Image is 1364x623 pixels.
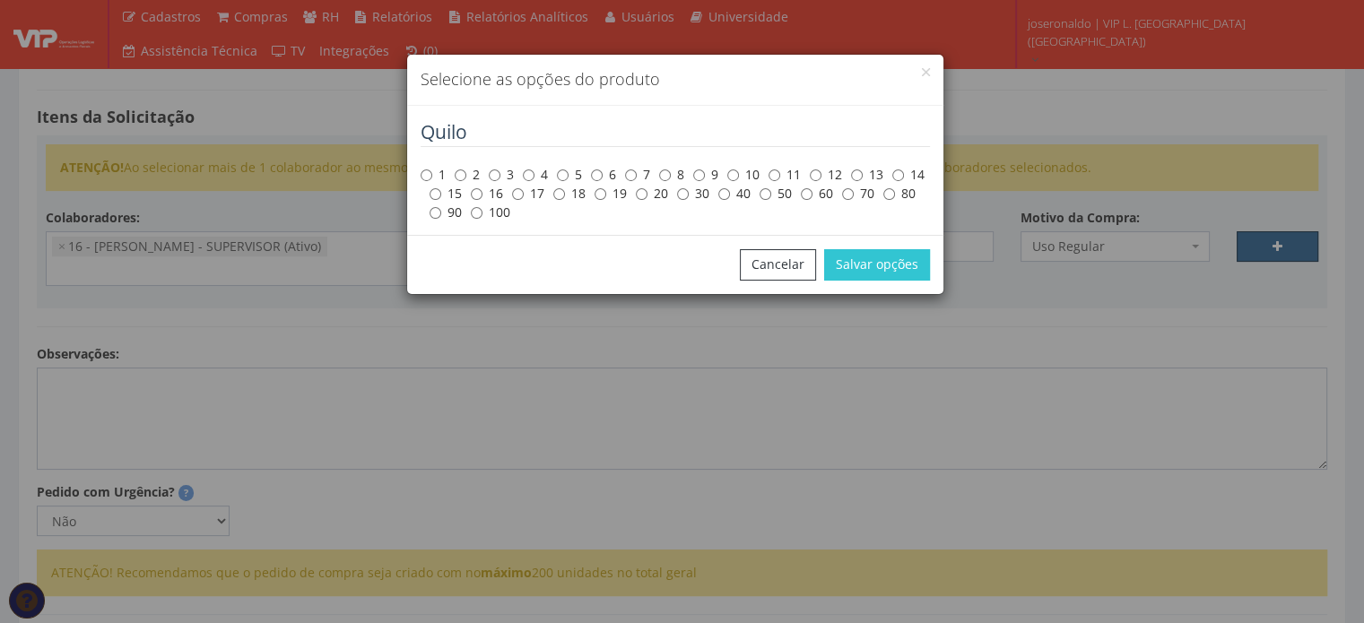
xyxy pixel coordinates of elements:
label: 10 [727,166,760,184]
button: Salvar opções [824,249,930,280]
label: 15 [430,185,462,203]
label: 70 [842,185,874,203]
legend: Quilo [421,119,930,147]
label: 90 [430,203,462,221]
label: 80 [883,185,916,203]
label: 13 [851,166,883,184]
label: 40 [718,185,751,203]
label: 8 [659,166,684,184]
label: 2 [455,166,480,184]
label: 12 [810,166,842,184]
label: 20 [636,185,668,203]
button: Cancelar [740,249,816,280]
label: 16 [471,185,503,203]
label: 7 [625,166,650,184]
label: 18 [553,185,586,203]
label: 50 [760,185,792,203]
label: 14 [892,166,925,184]
label: 30 [677,185,709,203]
label: 3 [489,166,514,184]
label: 9 [693,166,718,184]
label: 6 [591,166,616,184]
label: 11 [769,166,801,184]
label: 5 [557,166,582,184]
label: 60 [801,185,833,203]
label: 4 [523,166,548,184]
h4: Selecione as opções do produto [421,68,930,91]
label: 17 [512,185,544,203]
label: 19 [595,185,627,203]
label: 100 [471,203,510,221]
label: 1 [421,166,446,184]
